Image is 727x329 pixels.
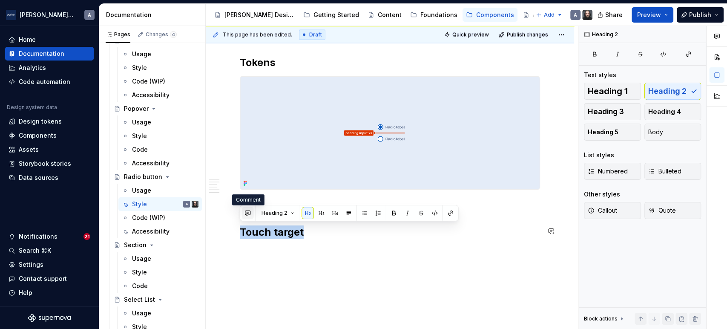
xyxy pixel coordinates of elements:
[132,118,151,127] div: Usage
[584,202,641,219] button: Callout
[19,173,58,182] div: Data sources
[132,77,165,86] div: Code (WIP)
[19,232,57,241] div: Notifications
[224,11,295,19] div: [PERSON_NAME] Design
[118,88,202,102] a: Accessibility
[132,282,148,290] div: Code
[132,227,170,236] div: Accessibility
[584,151,614,159] div: List styles
[132,200,147,208] div: Style
[476,11,514,19] div: Components
[5,47,94,61] a: Documentation
[258,207,298,219] button: Heading 2
[106,31,130,38] div: Pages
[533,9,565,21] button: Add
[648,206,676,215] span: Quote
[584,163,641,180] button: Numbered
[124,295,155,304] div: Select List
[584,71,616,79] div: Text styles
[378,11,402,19] div: Content
[5,75,94,89] a: Code automation
[186,200,188,208] div: A
[118,306,202,320] a: Usage
[5,286,94,300] button: Help
[313,11,359,19] div: Getting Started
[5,157,94,170] a: Storybook stories
[605,11,623,19] span: Share
[132,268,147,277] div: Style
[5,61,94,75] a: Analytics
[124,173,162,181] div: Radio button
[584,124,641,141] button: Heading 5
[223,31,292,38] span: This page has been edited.
[582,10,592,20] img: Teunis Vorsteveld
[584,315,618,322] div: Block actions
[19,78,70,86] div: Code automation
[574,12,577,18] div: A
[110,293,202,306] a: Select List
[146,31,177,38] div: Changes
[106,11,202,19] div: Documentation
[364,8,405,22] a: Content
[110,170,202,184] a: Radio button
[118,211,202,225] a: Code (WIP)
[5,143,94,156] a: Assets
[28,314,71,322] svg: Supernova Logo
[118,266,202,279] a: Style
[677,7,724,23] button: Publish
[118,115,202,129] a: Usage
[644,202,701,219] button: Quote
[5,33,94,46] a: Home
[588,206,617,215] span: Callout
[300,8,362,22] a: Getting Started
[132,159,170,167] div: Accessibility
[452,31,489,38] span: Quick preview
[132,145,148,154] div: Code
[648,167,681,176] span: Bulleted
[240,225,540,239] h2: Touch target
[19,63,46,72] div: Analytics
[132,63,147,72] div: Style
[132,132,147,140] div: Style
[584,190,620,199] div: Other styles
[5,171,94,185] a: Data sources
[118,75,202,88] a: Code (WIP)
[588,87,628,95] span: Heading 1
[19,49,64,58] div: Documentation
[240,56,540,69] h2: Tokens
[132,50,151,58] div: Usage
[132,214,165,222] div: Code (WIP)
[588,128,618,136] span: Heading 5
[118,156,202,170] a: Accessibility
[124,104,149,113] div: Popover
[118,143,202,156] a: Code
[19,35,36,44] div: Home
[19,145,39,154] div: Assets
[420,11,457,19] div: Foundations
[19,289,32,297] div: Help
[110,238,202,252] a: Section
[644,163,701,180] button: Bulleted
[118,197,202,211] a: StyleATeunis Vorsteveld
[5,258,94,271] a: Settings
[118,252,202,266] a: Usage
[2,6,97,24] button: [PERSON_NAME] AirlinesA
[644,103,701,120] button: Heading 4
[519,8,574,22] a: Accessibility
[19,246,51,255] div: Search ⌘K
[7,104,57,111] div: Design system data
[170,31,177,38] span: 4
[463,8,517,22] a: Components
[648,107,681,116] span: Heading 4
[124,241,147,249] div: Section
[132,309,151,317] div: Usage
[240,77,540,189] img: 87c87075-9478-4f17-922a-86f1029c9458.png
[118,184,202,197] a: Usage
[19,131,57,140] div: Components
[309,31,322,38] span: Draft
[407,8,461,22] a: Foundations
[644,124,701,141] button: Body
[5,129,94,142] a: Components
[5,115,94,128] a: Design tokens
[88,12,91,18] div: A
